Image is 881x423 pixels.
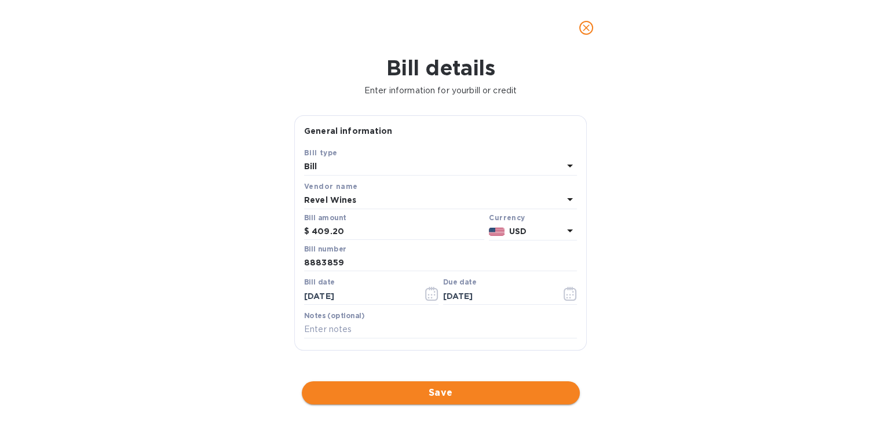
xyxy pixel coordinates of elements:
[489,228,505,236] img: USD
[443,279,476,286] label: Due date
[9,85,872,97] p: Enter information for your bill or credit
[304,223,312,240] div: $
[302,381,580,404] button: Save
[304,246,346,253] label: Bill number
[304,279,335,286] label: Bill date
[311,386,571,400] span: Save
[304,182,357,191] b: Vendor name
[572,14,600,42] button: close
[443,287,553,305] input: Due date
[304,254,577,272] input: Enter bill number
[304,195,356,205] b: Revel Wines
[304,287,414,305] input: Select date
[9,56,872,80] h1: Bill details
[304,126,393,136] b: General information
[509,227,527,236] b: USD
[304,148,338,157] b: Bill type
[304,162,317,171] b: Bill
[304,214,346,221] label: Bill amount
[312,223,484,240] input: $ Enter bill amount
[489,213,525,222] b: Currency
[304,321,577,338] input: Enter notes
[304,312,365,319] label: Notes (optional)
